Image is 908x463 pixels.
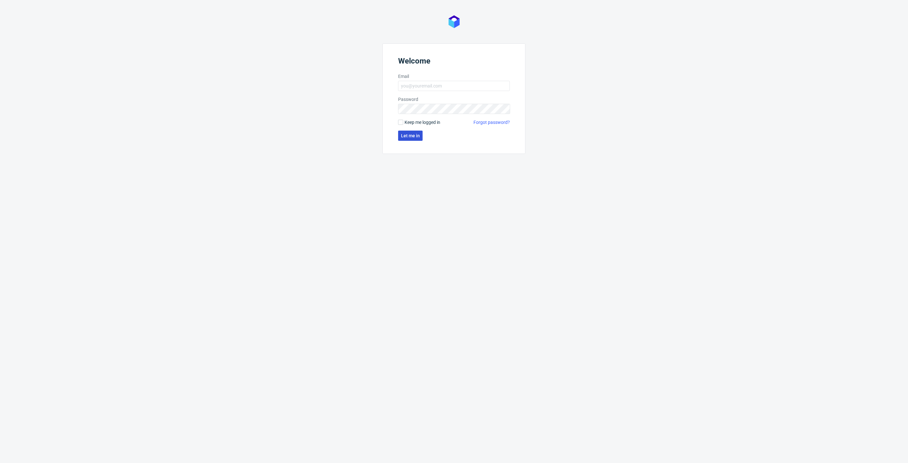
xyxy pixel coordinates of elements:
[401,133,420,138] span: Let me in
[473,119,510,125] a: Forgot password?
[398,131,423,141] button: Let me in
[405,119,440,125] span: Keep me logged in
[398,57,510,68] header: Welcome
[398,73,510,80] label: Email
[398,96,510,102] label: Password
[398,81,510,91] input: you@youremail.com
